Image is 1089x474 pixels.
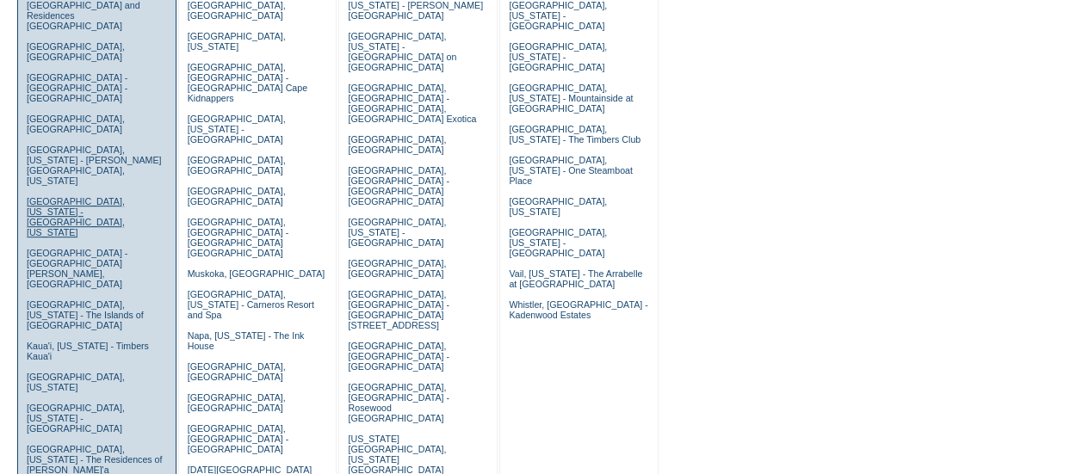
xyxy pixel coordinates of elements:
[348,83,476,124] a: [GEOGRAPHIC_DATA], [GEOGRAPHIC_DATA] - [GEOGRAPHIC_DATA], [GEOGRAPHIC_DATA] Exotica
[188,31,286,52] a: [GEOGRAPHIC_DATA], [US_STATE]
[348,165,449,206] a: [GEOGRAPHIC_DATA], [GEOGRAPHIC_DATA] - [GEOGRAPHIC_DATA] [GEOGRAPHIC_DATA]
[188,114,286,145] a: [GEOGRAPHIC_DATA], [US_STATE] - [GEOGRAPHIC_DATA]
[27,114,125,134] a: [GEOGRAPHIC_DATA], [GEOGRAPHIC_DATA]
[188,289,314,320] a: [GEOGRAPHIC_DATA], [US_STATE] - Carneros Resort and Spa
[348,31,456,72] a: [GEOGRAPHIC_DATA], [US_STATE] - [GEOGRAPHIC_DATA] on [GEOGRAPHIC_DATA]
[188,186,286,206] a: [GEOGRAPHIC_DATA], [GEOGRAPHIC_DATA]
[509,227,607,258] a: [GEOGRAPHIC_DATA], [US_STATE] - [GEOGRAPHIC_DATA]
[27,372,125,392] a: [GEOGRAPHIC_DATA], [US_STATE]
[188,217,288,258] a: [GEOGRAPHIC_DATA], [GEOGRAPHIC_DATA] - [GEOGRAPHIC_DATA] [GEOGRAPHIC_DATA]
[509,124,640,145] a: [GEOGRAPHIC_DATA], [US_STATE] - The Timbers Club
[348,217,446,248] a: [GEOGRAPHIC_DATA], [US_STATE] - [GEOGRAPHIC_DATA]
[27,196,125,237] a: [GEOGRAPHIC_DATA], [US_STATE] - [GEOGRAPHIC_DATA], [US_STATE]
[188,423,288,454] a: [GEOGRAPHIC_DATA], [GEOGRAPHIC_DATA] - [GEOGRAPHIC_DATA]
[27,145,162,186] a: [GEOGRAPHIC_DATA], [US_STATE] - [PERSON_NAME][GEOGRAPHIC_DATA], [US_STATE]
[27,403,125,434] a: [GEOGRAPHIC_DATA], [US_STATE] - [GEOGRAPHIC_DATA]
[27,41,125,62] a: [GEOGRAPHIC_DATA], [GEOGRAPHIC_DATA]
[348,341,449,372] a: [GEOGRAPHIC_DATA], [GEOGRAPHIC_DATA] - [GEOGRAPHIC_DATA]
[509,299,647,320] a: Whistler, [GEOGRAPHIC_DATA] - Kadenwood Estates
[188,155,286,175] a: [GEOGRAPHIC_DATA], [GEOGRAPHIC_DATA]
[348,289,449,330] a: [GEOGRAPHIC_DATA], [GEOGRAPHIC_DATA] - [GEOGRAPHIC_DATA][STREET_ADDRESS]
[509,41,607,72] a: [GEOGRAPHIC_DATA], [US_STATE] - [GEOGRAPHIC_DATA]
[188,361,286,382] a: [GEOGRAPHIC_DATA], [GEOGRAPHIC_DATA]
[509,83,633,114] a: [GEOGRAPHIC_DATA], [US_STATE] - Mountainside at [GEOGRAPHIC_DATA]
[27,299,144,330] a: [GEOGRAPHIC_DATA], [US_STATE] - The Islands of [GEOGRAPHIC_DATA]
[27,72,127,103] a: [GEOGRAPHIC_DATA] - [GEOGRAPHIC_DATA] - [GEOGRAPHIC_DATA]
[509,196,607,217] a: [GEOGRAPHIC_DATA], [US_STATE]
[348,382,449,423] a: [GEOGRAPHIC_DATA], [GEOGRAPHIC_DATA] - Rosewood [GEOGRAPHIC_DATA]
[509,155,633,186] a: [GEOGRAPHIC_DATA], [US_STATE] - One Steamboat Place
[188,62,307,103] a: [GEOGRAPHIC_DATA], [GEOGRAPHIC_DATA] - [GEOGRAPHIC_DATA] Cape Kidnappers
[348,134,446,155] a: [GEOGRAPHIC_DATA], [GEOGRAPHIC_DATA]
[509,268,642,289] a: Vail, [US_STATE] - The Arrabelle at [GEOGRAPHIC_DATA]
[27,341,149,361] a: Kaua'i, [US_STATE] - Timbers Kaua'i
[27,248,127,289] a: [GEOGRAPHIC_DATA] - [GEOGRAPHIC_DATA][PERSON_NAME], [GEOGRAPHIC_DATA]
[188,268,325,279] a: Muskoka, [GEOGRAPHIC_DATA]
[188,330,305,351] a: Napa, [US_STATE] - The Ink House
[188,392,286,413] a: [GEOGRAPHIC_DATA], [GEOGRAPHIC_DATA]
[348,258,446,279] a: [GEOGRAPHIC_DATA], [GEOGRAPHIC_DATA]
